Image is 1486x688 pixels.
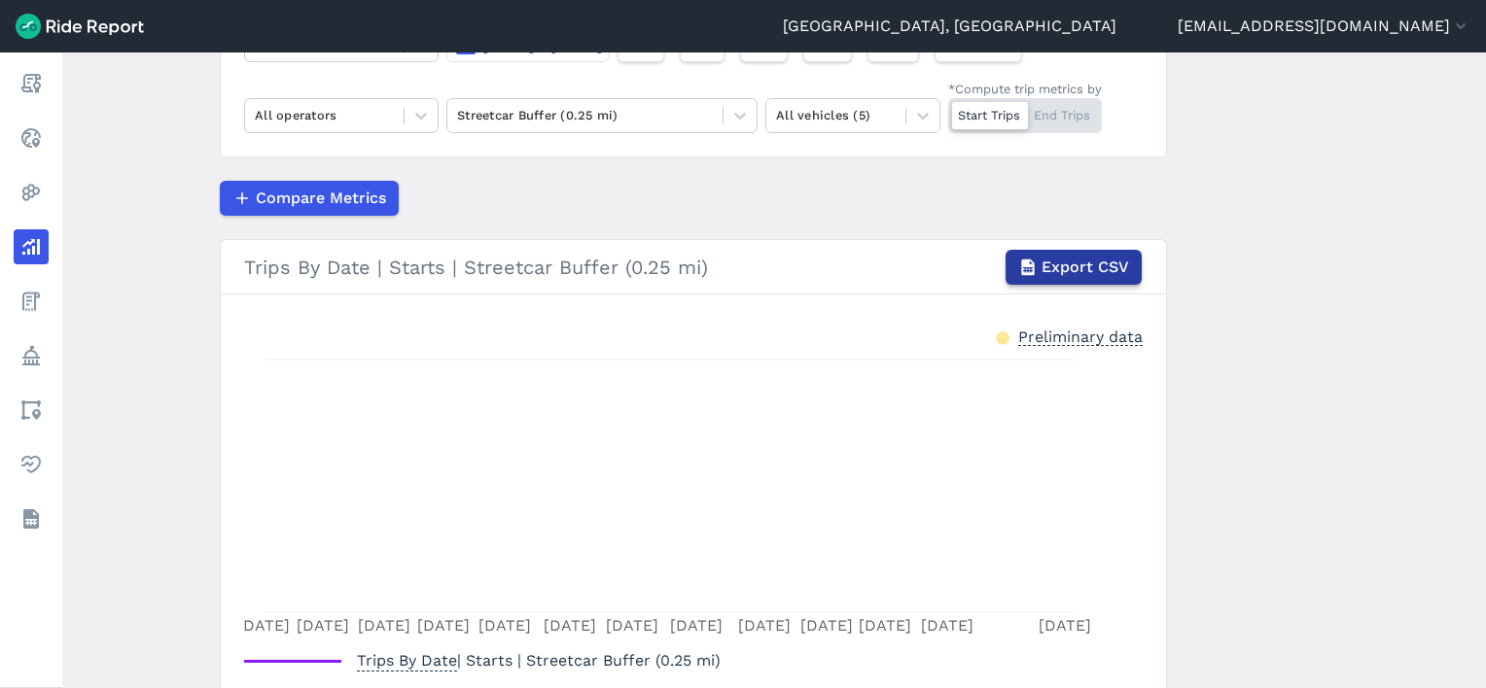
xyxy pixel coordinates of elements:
tspan: [DATE] [738,616,791,635]
tspan: [DATE] [606,616,658,635]
button: Export CSV [1006,250,1142,285]
tspan: [DATE] [544,616,596,635]
tspan: [DATE] [478,616,531,635]
span: Export CSV [1042,256,1129,279]
a: Report [14,66,49,101]
tspan: [DATE] [800,616,853,635]
a: Heatmaps [14,175,49,210]
a: Health [14,447,49,482]
tspan: [DATE] [237,616,290,635]
span: Compare Metrics [256,187,386,210]
tspan: [DATE] [921,616,973,635]
a: Realtime [14,120,49,155]
tspan: [DATE] [1039,616,1091,635]
a: Analyze [14,229,49,264]
tspan: [DATE] [358,616,410,635]
tspan: [DATE] [297,616,349,635]
tspan: [DATE] [859,616,911,635]
img: Ride Report [16,14,144,39]
tspan: [DATE] [670,616,723,635]
span: | Starts | Streetcar Buffer (0.25 mi) [357,651,721,670]
a: Datasets [14,501,49,536]
div: *Compute trip metrics by [948,80,1102,98]
span: Trips By Date [357,645,457,671]
a: Areas [14,393,49,428]
button: Compare Metrics [220,181,399,216]
a: [GEOGRAPHIC_DATA], [GEOGRAPHIC_DATA] [783,15,1116,38]
tspan: [DATE] [417,616,470,635]
div: Preliminary data [1018,326,1143,346]
div: Trips By Date | Starts | Streetcar Buffer (0.25 mi) [244,250,1143,285]
button: [EMAIL_ADDRESS][DOMAIN_NAME] [1178,15,1470,38]
a: Fees [14,284,49,319]
a: Policy [14,338,49,373]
